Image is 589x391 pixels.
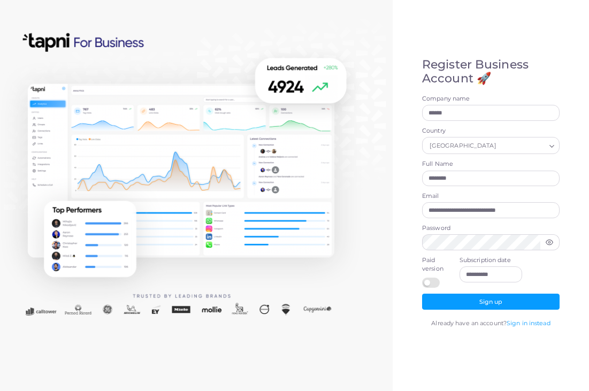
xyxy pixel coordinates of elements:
div: Search for option [422,137,560,154]
label: Full Name [422,160,560,168]
h4: Register Business Account 🚀 [422,58,560,86]
a: Sign in instead [507,319,550,327]
label: Password [422,224,560,233]
label: Country [422,127,560,135]
span: [GEOGRAPHIC_DATA] [428,141,498,152]
input: Search for option [499,140,545,152]
button: Sign up [422,294,560,310]
label: Email [422,192,560,201]
label: Subscription date [460,256,523,265]
span: Already have an account? [431,319,507,327]
label: Paid version [422,256,448,273]
label: Company name [422,95,560,103]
